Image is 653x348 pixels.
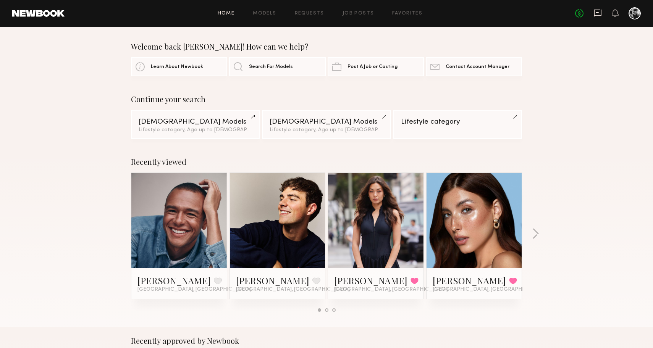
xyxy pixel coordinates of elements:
a: Models [253,11,276,16]
span: [GEOGRAPHIC_DATA], [GEOGRAPHIC_DATA] [236,287,350,293]
span: Contact Account Manager [446,64,509,69]
a: Lifestyle category [393,110,522,139]
div: Lifestyle category, Age up to [DEMOGRAPHIC_DATA]. [139,127,252,133]
div: Continue your search [131,95,522,104]
a: Search For Models [229,57,325,76]
a: Learn About Newbook [131,57,227,76]
span: [GEOGRAPHIC_DATA], [GEOGRAPHIC_DATA] [334,287,448,293]
span: Search For Models [249,64,293,69]
div: Welcome back [PERSON_NAME]! How can we help? [131,42,522,51]
div: [DEMOGRAPHIC_DATA] Models [139,118,252,126]
div: Recently approved by Newbook [131,336,522,345]
a: [PERSON_NAME] [433,274,506,287]
span: Post A Job or Casting [348,64,398,69]
span: Learn About Newbook [151,64,203,69]
div: Recently viewed [131,157,522,166]
a: Job Posts [343,11,374,16]
div: Lifestyle category, Age up to [DEMOGRAPHIC_DATA]. [270,127,383,133]
span: [GEOGRAPHIC_DATA], [GEOGRAPHIC_DATA] [137,287,251,293]
div: Lifestyle category [401,118,514,126]
a: [DEMOGRAPHIC_DATA] ModelsLifestyle category, Age up to [DEMOGRAPHIC_DATA]. [262,110,391,139]
a: Contact Account Manager [426,57,522,76]
a: Post A Job or Casting [328,57,424,76]
a: [PERSON_NAME] [137,274,211,287]
span: [GEOGRAPHIC_DATA], [GEOGRAPHIC_DATA] [433,287,546,293]
div: [DEMOGRAPHIC_DATA] Models [270,118,383,126]
a: Requests [295,11,324,16]
a: [DEMOGRAPHIC_DATA] ModelsLifestyle category, Age up to [DEMOGRAPHIC_DATA]. [131,110,260,139]
a: Home [218,11,235,16]
a: [PERSON_NAME] [236,274,309,287]
a: Favorites [392,11,422,16]
a: [PERSON_NAME] [334,274,407,287]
